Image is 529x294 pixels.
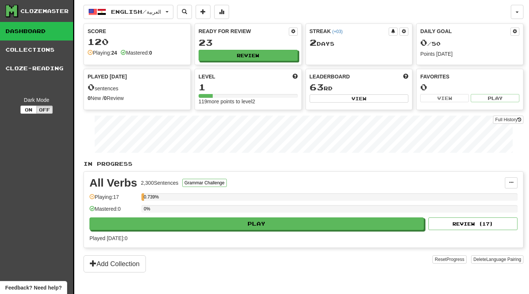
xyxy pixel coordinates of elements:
[199,50,298,61] button: Review
[182,179,227,187] button: Grammar Challenge
[84,5,173,19] button: English/العربية
[88,37,187,46] div: 120
[420,50,519,58] div: Points [DATE]
[36,106,53,114] button: Off
[471,255,523,264] button: DeleteLanguage Pairing
[88,94,187,102] div: New / Review
[88,28,187,35] div: Score
[199,73,215,80] span: Level
[196,5,210,19] button: Add sentence to collection
[199,83,298,92] div: 1
[420,94,469,102] button: View
[432,255,466,264] button: ResetProgress
[310,83,409,92] div: rd
[310,82,324,92] span: 63
[20,7,69,15] div: Clozemaster
[420,73,519,80] div: Favorites
[121,49,152,56] div: Mastered:
[310,28,389,35] div: Streak
[486,257,521,262] span: Language Pairing
[20,106,37,114] button: On
[89,205,138,217] div: Mastered: 0
[141,179,178,187] div: 2,300 Sentences
[104,95,107,101] strong: 0
[88,49,117,56] div: Playing:
[6,96,68,104] div: Dark Mode
[84,160,523,168] p: In Progress
[420,83,519,92] div: 0
[310,73,350,80] span: Leaderboard
[88,95,91,101] strong: 0
[5,284,62,291] span: Open feedback widget
[403,73,408,80] span: This week in points, UTC
[293,73,298,80] span: Score more points to level up
[199,38,298,47] div: 23
[89,235,127,241] span: Played [DATE]: 0
[310,94,409,103] button: View
[493,116,523,124] a: Full History
[149,50,152,56] strong: 0
[214,5,229,19] button: More stats
[420,28,510,36] div: Daily Goal
[420,41,441,47] span: / 50
[199,98,298,105] div: 119 more points to level 2
[88,82,95,92] span: 0
[310,38,409,48] div: Day s
[310,37,317,48] span: 2
[332,29,343,34] a: (+03)
[88,73,127,80] span: Played [DATE]
[447,257,464,262] span: Progress
[89,177,137,188] div: All Verbs
[111,9,161,15] span: English / العربية
[88,83,187,92] div: sentences
[89,193,138,206] div: Playing: 17
[471,94,519,102] button: Play
[428,217,517,230] button: Review (17)
[177,5,192,19] button: Search sentences
[89,217,424,230] button: Play
[420,37,427,48] span: 0
[111,50,117,56] strong: 24
[84,255,146,272] button: Add Collection
[199,28,289,35] div: Ready for Review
